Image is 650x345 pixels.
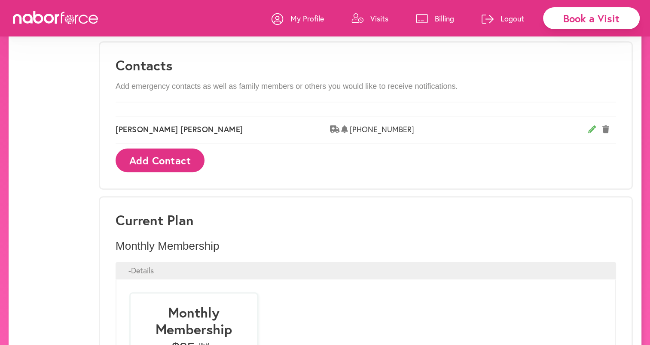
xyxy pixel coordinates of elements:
p: Logout [500,13,524,24]
a: Billing [416,6,454,31]
span: [PHONE_NUMBER] [349,125,588,134]
a: My Profile [272,6,324,31]
p: Add emergency contacts as well as family members or others you would like to receive notifications. [116,82,616,91]
h3: Monthly Membership [137,304,250,337]
a: Visits [351,6,388,31]
h3: Current Plan [116,212,616,228]
button: Add Contact [116,148,204,172]
p: My Profile [290,13,324,24]
a: Logout [482,6,524,31]
p: Billing [435,13,454,24]
span: [PERSON_NAME] [PERSON_NAME] [116,125,330,134]
div: Book a Visit [543,7,640,29]
p: Visits [370,13,388,24]
h3: Contacts [116,57,616,73]
div: - Details [116,262,616,280]
p: Monthly Membership [116,239,616,253]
